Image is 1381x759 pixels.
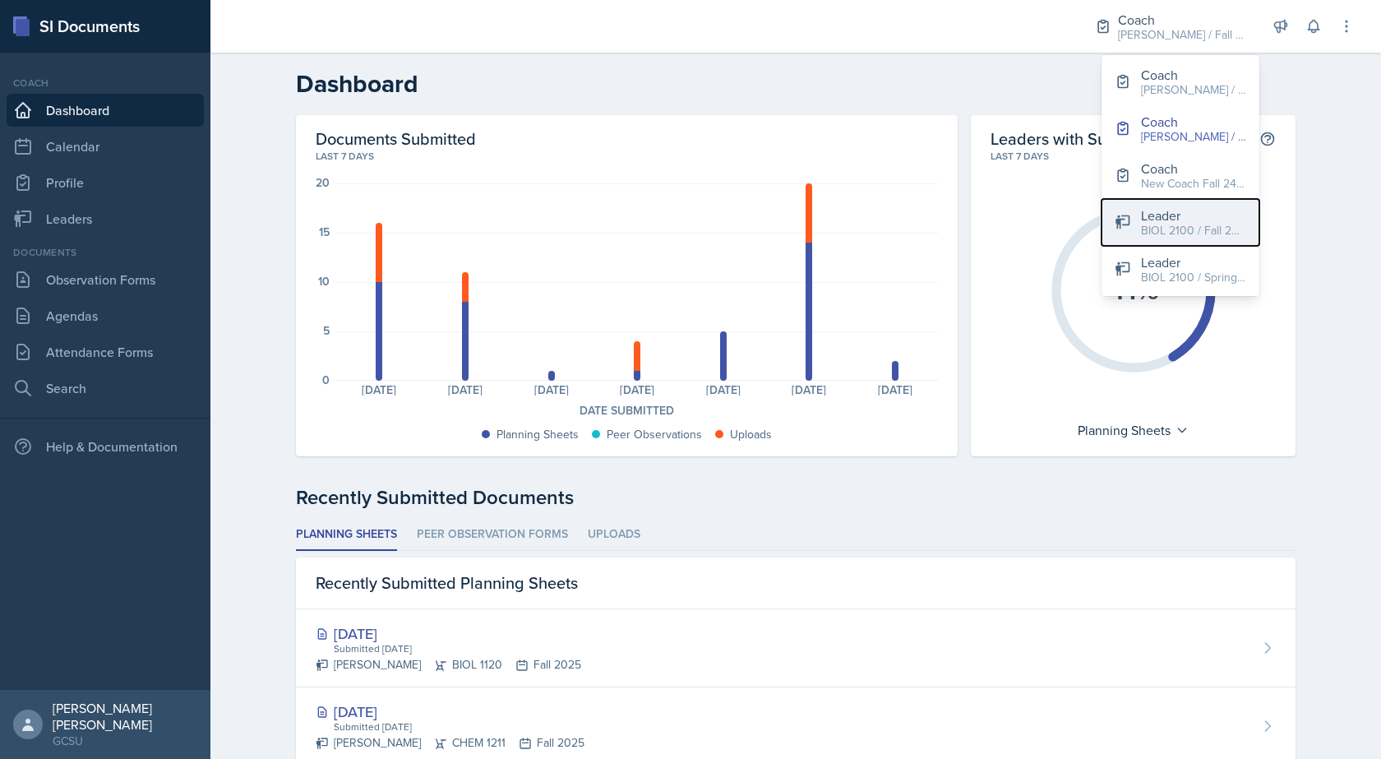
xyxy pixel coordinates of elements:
div: [PERSON_NAME] / Fall 2025 [1118,26,1249,44]
div: [PERSON_NAME] BIOL 1120 Fall 2025 [316,656,581,673]
div: [DATE] [766,384,852,396]
div: Coach [7,76,204,90]
a: Observation Forms [7,263,204,296]
text: 41% [1108,267,1159,310]
div: 10 [318,275,330,287]
h2: Dashboard [296,69,1296,99]
a: Search [7,372,204,405]
div: BIOL 2100 / Spring 2024 [1141,269,1246,286]
h2: Leaders with Submissions [991,128,1178,149]
a: [DATE] Submitted [DATE] [PERSON_NAME]BIOL 1120Fall 2025 [296,609,1296,687]
div: [PERSON_NAME] CHEM 1211 Fall 2025 [316,734,584,752]
div: Planning Sheets [497,426,579,443]
div: Leader [1141,206,1246,225]
div: Documents [7,245,204,260]
li: Peer Observation Forms [417,519,568,551]
div: Recently Submitted Planning Sheets [296,558,1296,609]
h2: Documents Submitted [316,128,938,149]
div: Coach [1118,10,1249,30]
div: [DATE] [508,384,594,396]
div: Last 7 days [316,149,938,164]
div: Date Submitted [316,402,938,419]
button: Coach [PERSON_NAME] / Fall 2025 [1102,105,1259,152]
div: Planning Sheets [1069,417,1197,443]
button: Leader BIOL 2100 / Fall 2024 [1102,199,1259,246]
div: [DATE] [316,701,584,723]
div: BIOL 2100 / Fall 2024 [1141,222,1246,239]
button: Coach New Coach Fall 24 / Spring 2025 [1102,152,1259,199]
div: Help & Documentation [7,430,204,463]
div: Recently Submitted Documents [296,483,1296,512]
div: [PERSON_NAME] / Spring 2025 [1141,81,1246,99]
li: Planning Sheets [296,519,397,551]
div: 5 [323,325,330,336]
div: GCSU [53,733,197,749]
div: Coach [1141,65,1246,85]
div: 0 [322,374,330,386]
div: [DATE] [852,384,939,396]
div: Submitted [DATE] [332,641,581,656]
div: Last 7 days [991,149,1276,164]
a: Attendance Forms [7,336,204,368]
a: Profile [7,166,204,199]
li: Uploads [588,519,640,551]
button: Coach [PERSON_NAME] / Spring 2025 [1102,58,1259,105]
div: [DATE] [423,384,509,396]
div: Coach [1141,112,1246,132]
a: Calendar [7,130,204,163]
div: [PERSON_NAME] / Fall 2025 [1141,128,1246,146]
button: Leader BIOL 2100 / Spring 2024 [1102,246,1259,293]
div: 20 [316,177,330,188]
div: Submitted [DATE] [332,720,584,734]
div: [DATE] [316,622,581,645]
div: [PERSON_NAME] [PERSON_NAME] [53,700,197,733]
div: Uploads [730,426,772,443]
div: New Coach Fall 24 / Spring 2025 [1141,175,1246,192]
div: Leader [1141,252,1246,272]
a: Leaders [7,202,204,235]
div: [DATE] [594,384,681,396]
div: Peer Observations [607,426,702,443]
a: Dashboard [7,94,204,127]
div: [DATE] [336,384,423,396]
div: 15 [319,226,330,238]
div: [DATE] [681,384,767,396]
a: Agendas [7,299,204,332]
div: Coach [1141,159,1246,178]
